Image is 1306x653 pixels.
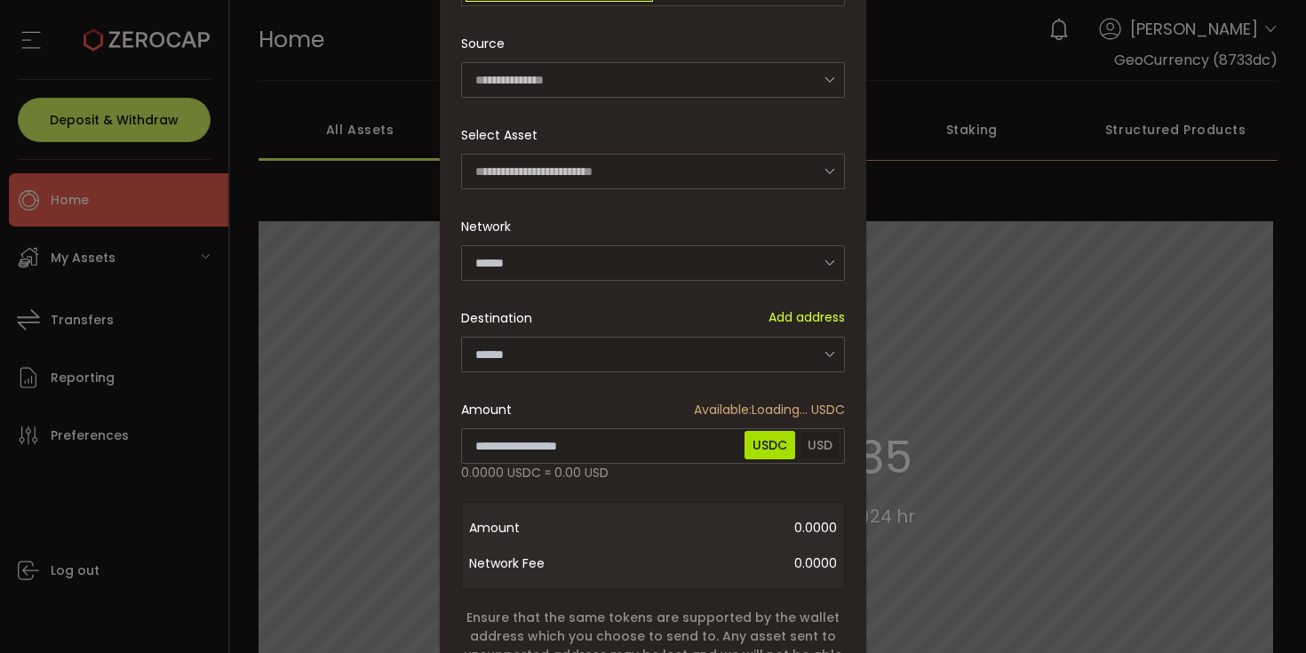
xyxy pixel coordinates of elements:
[461,401,512,419] span: Amount
[611,545,837,581] span: 0.0000
[694,401,845,419] span: Loading... USDC
[469,510,611,545] span: Amount
[461,26,505,61] span: Source
[461,309,532,327] span: Destination
[469,545,611,581] span: Network Fee
[1095,461,1306,653] div: Widżet czatu
[768,308,845,327] span: Add address
[611,510,837,545] span: 0.0000
[461,218,522,235] label: Network
[461,126,548,144] label: Select Asset
[1095,461,1306,653] iframe: Chat Widget
[461,464,609,482] span: 0.0000 USDC ≈ 0.00 USD
[745,431,795,459] span: USDC
[694,401,752,418] span: Available:
[800,431,840,459] span: USD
